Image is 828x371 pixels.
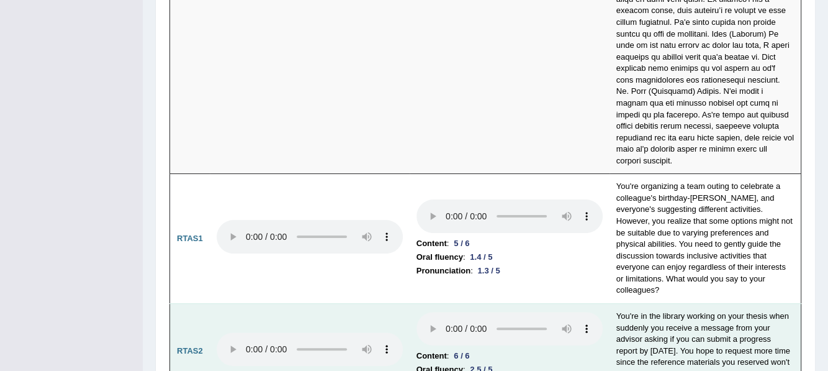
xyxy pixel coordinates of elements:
[416,349,447,363] b: Content
[416,237,447,250] b: Content
[416,349,603,363] li: :
[416,264,603,278] li: :
[449,349,474,362] div: 6 / 6
[449,237,474,250] div: 5 / 6
[416,250,603,264] li: :
[416,237,603,250] li: :
[177,346,203,355] b: RTAS2
[610,174,801,304] td: You're organizing a team outing to celebrate a colleague's birthday-[PERSON_NAME], and everyone's...
[416,264,470,278] b: Pronunciation
[473,264,505,277] div: 1.3 / 5
[177,234,203,243] b: RTAS1
[465,250,497,263] div: 1.4 / 5
[416,250,463,264] b: Oral fluency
